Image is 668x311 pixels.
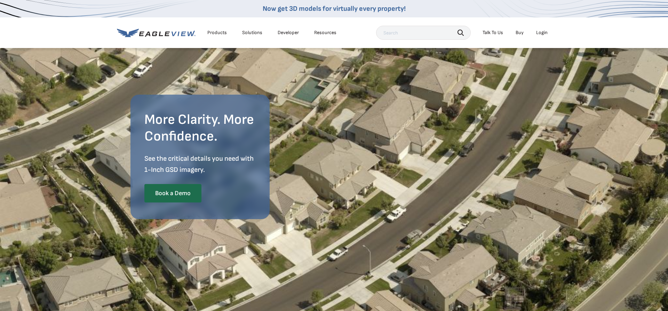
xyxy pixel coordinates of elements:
[278,30,299,36] a: Developer
[536,30,548,36] div: Login
[483,30,503,36] div: Talk To Us
[263,5,406,13] a: Now get 3D models for virtually every property!
[516,30,524,36] a: Buy
[207,30,227,36] div: Products
[144,111,256,145] h2: More Clarity. More Confidence.
[314,30,336,36] div: Resources
[144,153,256,175] p: See the critical details you need with 1-Inch GSD imagery.
[376,26,471,40] input: Search
[242,30,262,36] div: Solutions
[144,184,201,203] a: Book a Demo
